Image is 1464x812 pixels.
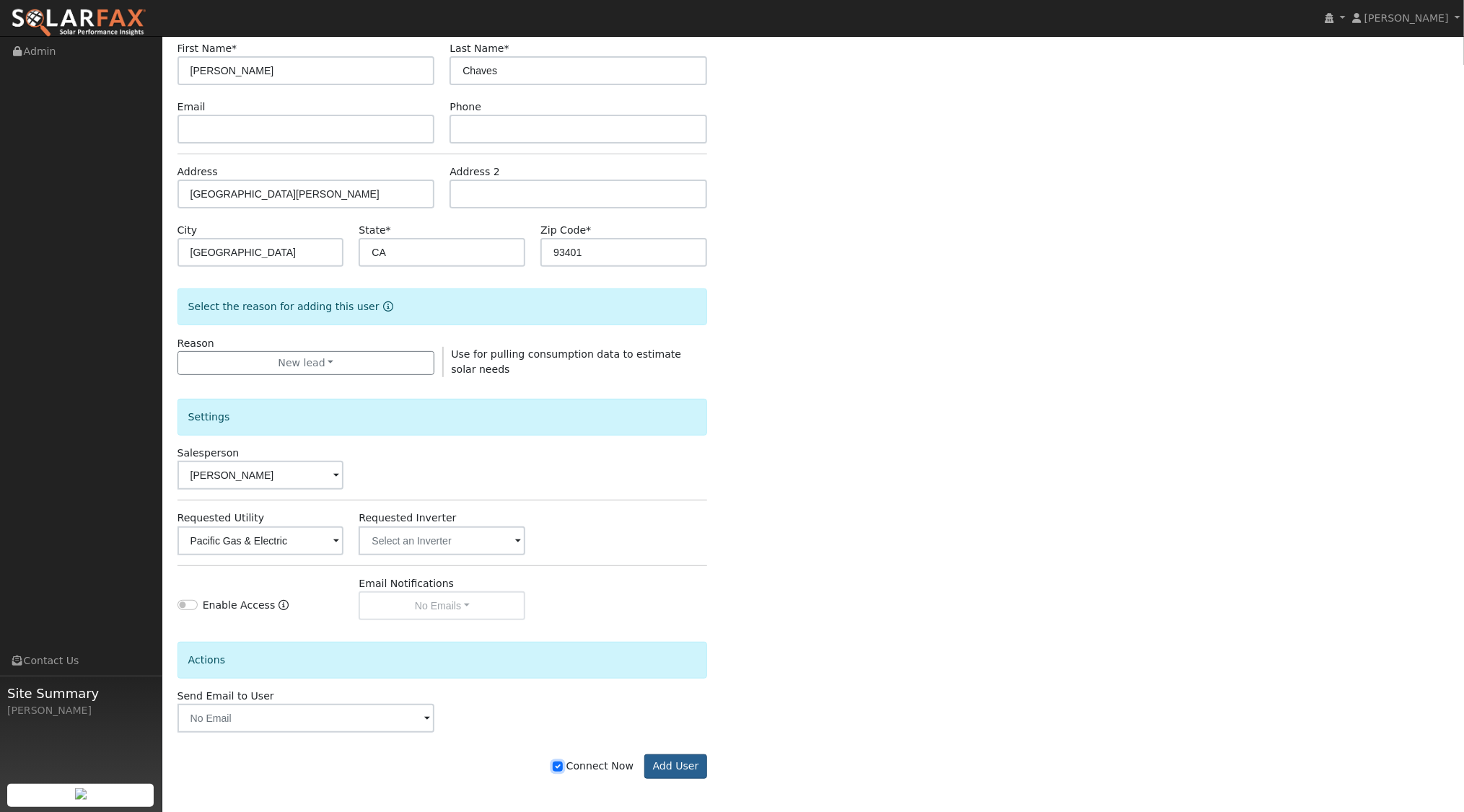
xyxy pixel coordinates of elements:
div: Select the reason for adding this user [177,288,708,325]
span: Required [386,224,391,236]
input: Connect Now [553,762,563,772]
label: Address 2 [450,164,500,180]
span: Required [586,224,591,236]
button: New lead [177,351,435,376]
label: Email [177,100,206,115]
label: Enable Access [203,598,276,613]
label: Last Name [450,41,509,56]
div: Settings [177,399,708,436]
a: Enable Access [279,598,289,620]
input: Select a Utility [177,526,344,555]
label: Email Notifications [359,576,454,591]
label: Connect Now [553,759,634,774]
input: Select a User [177,461,344,490]
a: Reason for new user [380,301,393,312]
button: Add User [644,754,707,779]
label: Requested Inverter [359,511,456,526]
label: Requested Utility [177,511,265,526]
img: SolarFax [11,8,146,38]
label: Reason [177,336,214,351]
input: No Email [177,704,435,733]
img: retrieve [75,788,87,800]
label: Phone [450,100,481,115]
label: First Name [177,41,237,56]
label: State [359,223,390,238]
span: Required [232,43,237,54]
span: Site Summary [7,684,154,703]
span: [PERSON_NAME] [1364,12,1449,24]
label: Address [177,164,218,180]
label: City [177,223,198,238]
input: Select an Inverter [359,526,525,555]
div: Actions [177,642,708,679]
label: Zip Code [540,223,591,238]
span: Required [504,43,509,54]
label: Salesperson [177,446,240,461]
label: Send Email to User [177,689,274,704]
span: Use for pulling consumption data to estimate solar needs [451,348,681,375]
div: [PERSON_NAME] [7,703,154,718]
